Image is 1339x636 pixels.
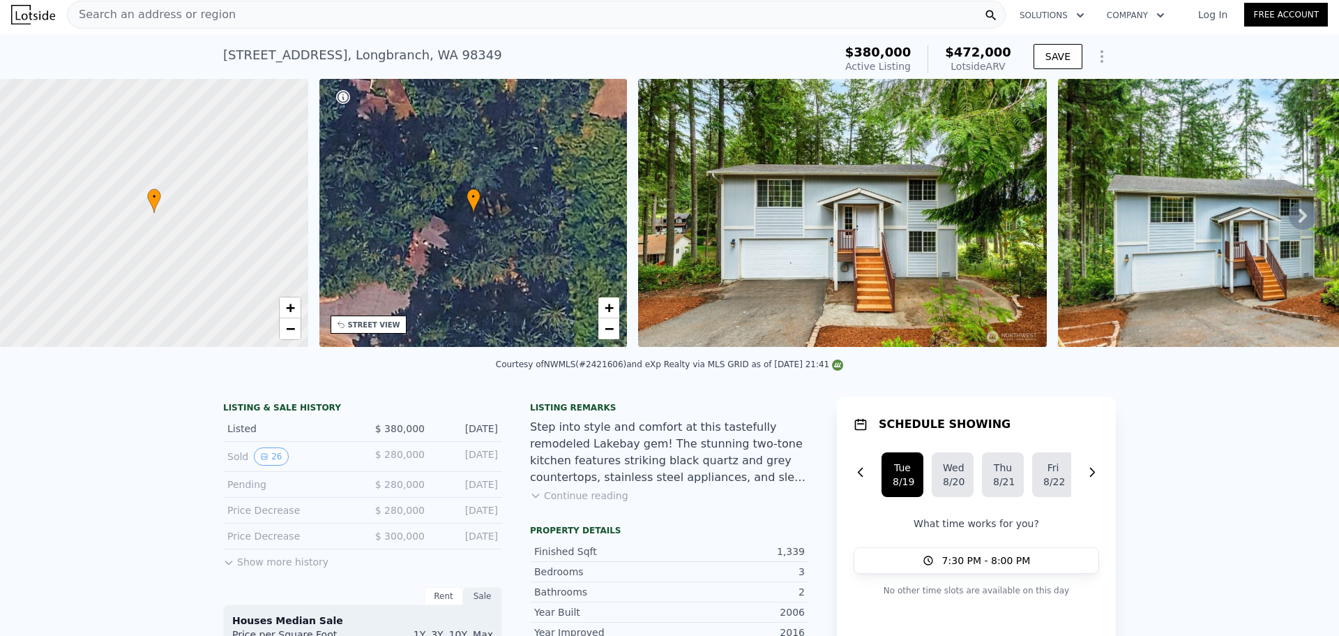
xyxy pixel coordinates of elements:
h1: SCHEDULE SHOWING [879,416,1011,433]
span: − [605,320,614,337]
div: Price Decrease [227,529,351,543]
span: $ 380,000 [375,423,425,434]
div: [DATE] [436,529,498,543]
div: Sold [227,448,351,466]
div: • [467,188,481,213]
p: No other time slots are available on this day [854,582,1099,599]
img: Lotside [11,5,55,24]
img: Sale: 167468354 Parcel: 100701784 [638,79,1046,347]
div: [DATE] [436,503,498,517]
a: Zoom out [598,318,619,339]
div: 8/20 [943,475,962,489]
span: $380,000 [845,45,911,59]
a: Zoom in [598,297,619,318]
div: Fri [1043,461,1063,475]
div: 8/21 [993,475,1013,489]
span: $ 280,000 [375,505,425,516]
div: Price Decrease [227,503,351,517]
button: Fri8/22 [1032,452,1074,497]
img: NWMLS Logo [832,360,843,371]
div: Houses Median Sale [232,614,493,628]
div: 2006 [669,605,805,619]
div: Listed [227,422,351,436]
button: View historical data [254,448,288,466]
div: STREET VIEW [348,320,400,330]
div: Bedrooms [534,565,669,579]
div: Wed [943,461,962,475]
div: Courtesy of NWMLS (#2421606) and eXp Realty via MLS GRID as of [DATE] 21:41 [496,360,843,369]
span: Active Listing [845,61,911,72]
div: Bathrooms [534,585,669,599]
div: Step into style and comfort at this tastefully remodeled Lakebay gem! The stunning two-tone kitch... [530,419,809,486]
div: • [147,188,161,213]
span: Search an address or region [68,6,236,23]
div: Lotside ARV [945,59,1011,73]
span: $ 280,000 [375,479,425,490]
div: 2 [669,585,805,599]
div: Finished Sqft [534,545,669,559]
a: Zoom in [280,297,301,318]
p: What time works for you? [854,517,1099,531]
div: [DATE] [436,478,498,491]
button: Tue8/19 [882,452,923,497]
div: [DATE] [436,448,498,466]
div: 1,339 [669,545,805,559]
button: SAVE [1034,44,1082,69]
a: Zoom out [280,318,301,339]
a: Log In [1181,8,1244,22]
span: 7:30 PM - 8:00 PM [942,554,1031,568]
button: Solutions [1008,3,1096,28]
button: Company [1096,3,1176,28]
div: 8/19 [893,475,912,489]
span: $472,000 [945,45,1011,59]
div: [DATE] [436,422,498,436]
button: Continue reading [530,489,628,503]
div: Tue [893,461,912,475]
button: Thu8/21 [982,452,1024,497]
div: LISTING & SALE HISTORY [223,402,502,416]
span: $ 300,000 [375,531,425,542]
button: Wed8/20 [932,452,974,497]
button: 7:30 PM - 8:00 PM [854,547,1099,574]
div: Sale [463,587,502,605]
span: + [605,299,614,316]
span: $ 280,000 [375,449,425,460]
div: 8/22 [1043,475,1063,489]
span: − [285,320,294,337]
span: • [147,191,161,203]
div: Listing remarks [530,402,809,413]
div: Year Built [534,605,669,619]
div: Thu [993,461,1013,475]
div: Rent [424,587,463,605]
span: • [467,191,481,203]
a: Free Account [1244,3,1328,27]
span: + [285,299,294,316]
div: 3 [669,565,805,579]
button: Show Options [1088,43,1116,71]
div: Property details [530,525,809,536]
div: Pending [227,478,351,491]
button: Show more history [223,549,328,569]
div: [STREET_ADDRESS] , Longbranch , WA 98349 [223,45,502,65]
